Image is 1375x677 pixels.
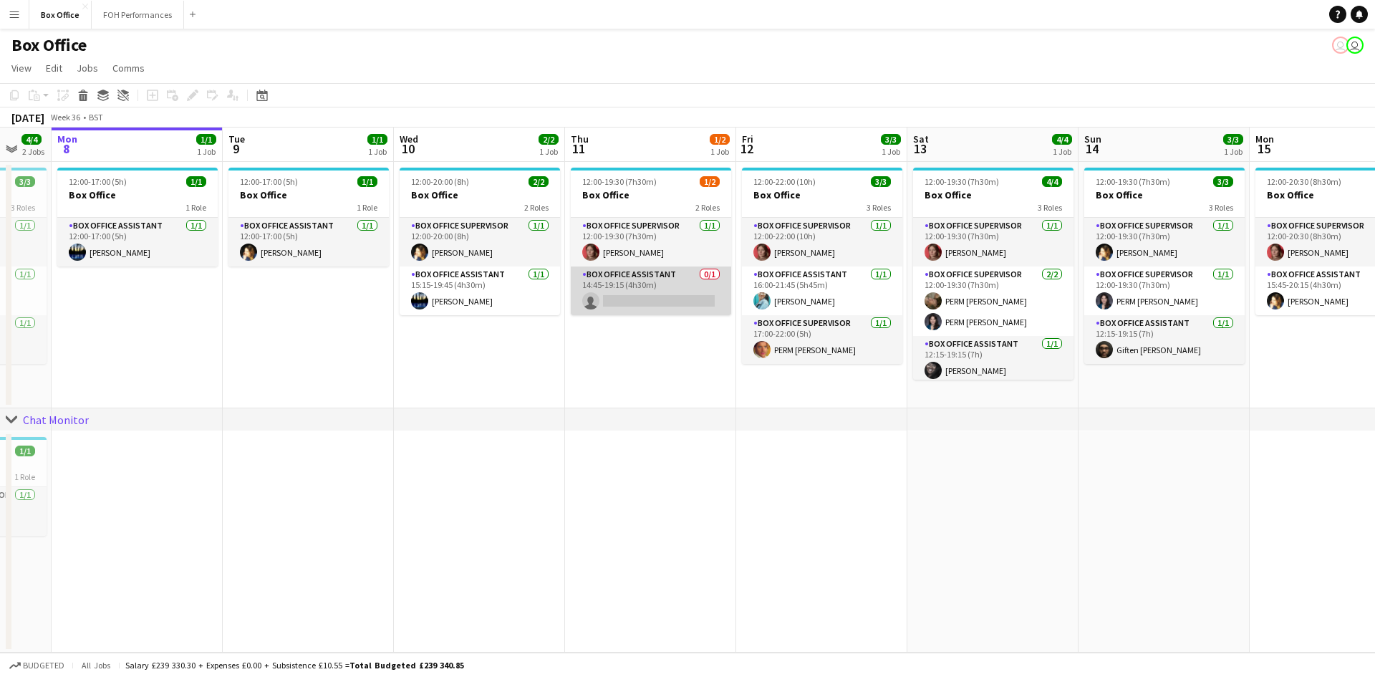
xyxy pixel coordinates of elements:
[125,660,464,671] div: Salary £239 330.30 + Expenses £0.00 + Subsistence £10.55 =
[1096,176,1170,187] span: 12:00-19:30 (7h30m)
[742,133,753,145] span: Fri
[1209,202,1233,213] span: 3 Roles
[1084,188,1245,201] h3: Box Office
[881,134,901,145] span: 3/3
[11,34,87,56] h1: Box Office
[1223,134,1243,145] span: 3/3
[57,188,218,201] h3: Box Office
[571,267,731,315] app-card-role: Box Office Assistant0/114:45-19:15 (4h30m)
[742,218,902,267] app-card-role: Box Office Supervisor1/112:00-22:00 (10h)[PERSON_NAME]
[400,218,560,267] app-card-role: Box Office Supervisor1/112:00-20:00 (8h)[PERSON_NAME]
[71,59,104,77] a: Jobs
[1052,134,1072,145] span: 4/4
[400,133,418,145] span: Wed
[1042,176,1062,187] span: 4/4
[913,133,929,145] span: Sat
[196,134,216,145] span: 1/1
[6,59,37,77] a: View
[1224,146,1243,157] div: 1 Job
[571,168,731,315] app-job-card: 12:00-19:30 (7h30m)1/2Box Office2 RolesBox Office Supervisor1/112:00-19:30 (7h30m)[PERSON_NAME]Bo...
[226,140,245,157] span: 9
[228,188,389,201] h3: Box Office
[197,146,216,157] div: 1 Job
[742,188,902,201] h3: Box Office
[1267,176,1341,187] span: 12:00-20:30 (8h30m)
[539,146,558,157] div: 1 Job
[524,202,549,213] span: 2 Roles
[15,446,35,456] span: 1/1
[539,134,559,145] span: 2/2
[1082,140,1101,157] span: 14
[911,140,929,157] span: 13
[89,112,103,123] div: BST
[21,134,42,145] span: 4/4
[710,146,729,157] div: 1 Job
[11,110,44,125] div: [DATE]
[400,267,560,315] app-card-role: Box Office Assistant1/115:15-19:45 (4h30m)[PERSON_NAME]
[571,218,731,267] app-card-role: Box Office Supervisor1/112:00-19:30 (7h30m)[PERSON_NAME]
[46,62,62,75] span: Edit
[228,168,389,267] app-job-card: 12:00-17:00 (5h)1/1Box Office1 RoleBox Office Assistant1/112:00-17:00 (5h)[PERSON_NAME]
[411,176,469,187] span: 12:00-20:00 (8h)
[47,112,83,123] span: Week 36
[228,133,245,145] span: Tue
[753,176,816,187] span: 12:00-22:00 (10h)
[742,315,902,364] app-card-role: Box Office Supervisor1/117:00-22:00 (5h)PERM [PERSON_NAME]
[23,661,64,671] span: Budgeted
[1084,267,1245,315] app-card-role: Box Office Supervisor1/112:00-19:30 (7h30m)PERM [PERSON_NAME]
[400,168,560,315] div: 12:00-20:00 (8h)2/2Box Office2 RolesBox Office Supervisor1/112:00-20:00 (8h)[PERSON_NAME]Box Offi...
[349,660,464,671] span: Total Budgeted £239 340.85
[700,176,720,187] span: 1/2
[15,176,35,187] span: 3/3
[742,267,902,315] app-card-role: Box Office Assistant1/116:00-21:45 (5h45m)[PERSON_NAME]
[240,176,298,187] span: 12:00-17:00 (5h)
[23,413,89,427] div: Chat Monitor
[695,202,720,213] span: 2 Roles
[400,188,560,201] h3: Box Office
[186,176,206,187] span: 1/1
[742,168,902,364] app-job-card: 12:00-22:00 (10h)3/3Box Office3 RolesBox Office Supervisor1/112:00-22:00 (10h)[PERSON_NAME]Box Of...
[1213,176,1233,187] span: 3/3
[1253,140,1274,157] span: 15
[397,140,418,157] span: 10
[871,176,891,187] span: 3/3
[1053,146,1071,157] div: 1 Job
[1255,133,1274,145] span: Mon
[29,1,92,29] button: Box Office
[1084,168,1245,364] div: 12:00-19:30 (7h30m)3/3Box Office3 RolesBox Office Supervisor1/112:00-19:30 (7h30m)[PERSON_NAME]Bo...
[1084,218,1245,267] app-card-role: Box Office Supervisor1/112:00-19:30 (7h30m)[PERSON_NAME]
[925,176,999,187] span: 12:00-19:30 (7h30m)
[228,218,389,267] app-card-role: Box Office Assistant1/112:00-17:00 (5h)[PERSON_NAME]
[571,133,589,145] span: Thu
[92,1,184,29] button: FOH Performances
[1332,37,1349,54] app-user-avatar: Millie Haldane
[185,202,206,213] span: 1 Role
[913,168,1074,380] app-job-card: 12:00-19:30 (7h30m)4/4Box Office3 RolesBox Office Supervisor1/112:00-19:30 (7h30m)[PERSON_NAME]Bo...
[1084,315,1245,364] app-card-role: Box Office Assistant1/112:15-19:15 (7h)Giften [PERSON_NAME]
[112,62,145,75] span: Comms
[55,140,77,157] span: 8
[14,471,35,482] span: 1 Role
[57,218,218,267] app-card-role: Box Office Assistant1/112:00-17:00 (5h)[PERSON_NAME]
[867,202,891,213] span: 3 Roles
[1346,37,1364,54] app-user-avatar: Millie Haldane
[107,59,150,77] a: Comms
[913,188,1074,201] h3: Box Office
[79,660,113,671] span: All jobs
[913,218,1074,267] app-card-role: Box Office Supervisor1/112:00-19:30 (7h30m)[PERSON_NAME]
[710,134,730,145] span: 1/2
[22,146,44,157] div: 2 Jobs
[357,202,377,213] span: 1 Role
[11,202,35,213] span: 3 Roles
[1084,133,1101,145] span: Sun
[77,62,98,75] span: Jobs
[913,267,1074,336] app-card-role: Box Office Supervisor2/212:00-19:30 (7h30m)PERM [PERSON_NAME]PERM [PERSON_NAME]
[367,134,387,145] span: 1/1
[7,658,67,673] button: Budgeted
[368,146,387,157] div: 1 Job
[57,168,218,267] app-job-card: 12:00-17:00 (5h)1/1Box Office1 RoleBox Office Assistant1/112:00-17:00 (5h)[PERSON_NAME]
